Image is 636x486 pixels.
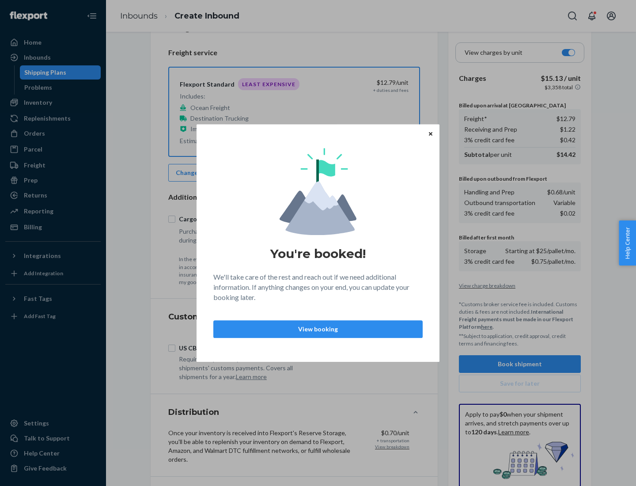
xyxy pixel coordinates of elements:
p: We'll take care of the rest and reach out if we need additional information. If anything changes ... [213,272,423,303]
h1: You're booked! [270,246,366,262]
p: View booking [221,325,415,334]
button: Close [426,129,435,138]
img: svg+xml,%3Csvg%20viewBox%3D%220%200%20174%20197%22%20fill%3D%22none%22%20xmlns%3D%22http%3A%2F%2F... [280,148,356,235]
button: View booking [213,320,423,338]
